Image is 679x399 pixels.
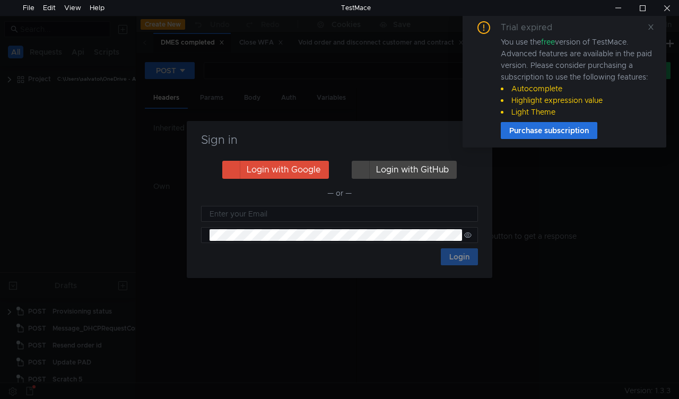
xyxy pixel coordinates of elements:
[501,83,654,94] li: Autocomplete
[210,208,472,220] input: Enter your Email
[501,122,597,139] button: Purchase subscription
[222,161,329,179] button: Login with Google
[199,134,480,146] h3: Sign in
[541,37,555,47] span: free
[501,94,654,106] li: Highlight expression value
[501,36,654,118] div: You use the version of TestMace. Advanced features are available in the paid version. Please cons...
[501,21,565,34] div: Trial expired
[501,106,654,118] li: Light Theme
[352,161,457,179] button: Login with GitHub
[201,187,478,199] div: — or —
